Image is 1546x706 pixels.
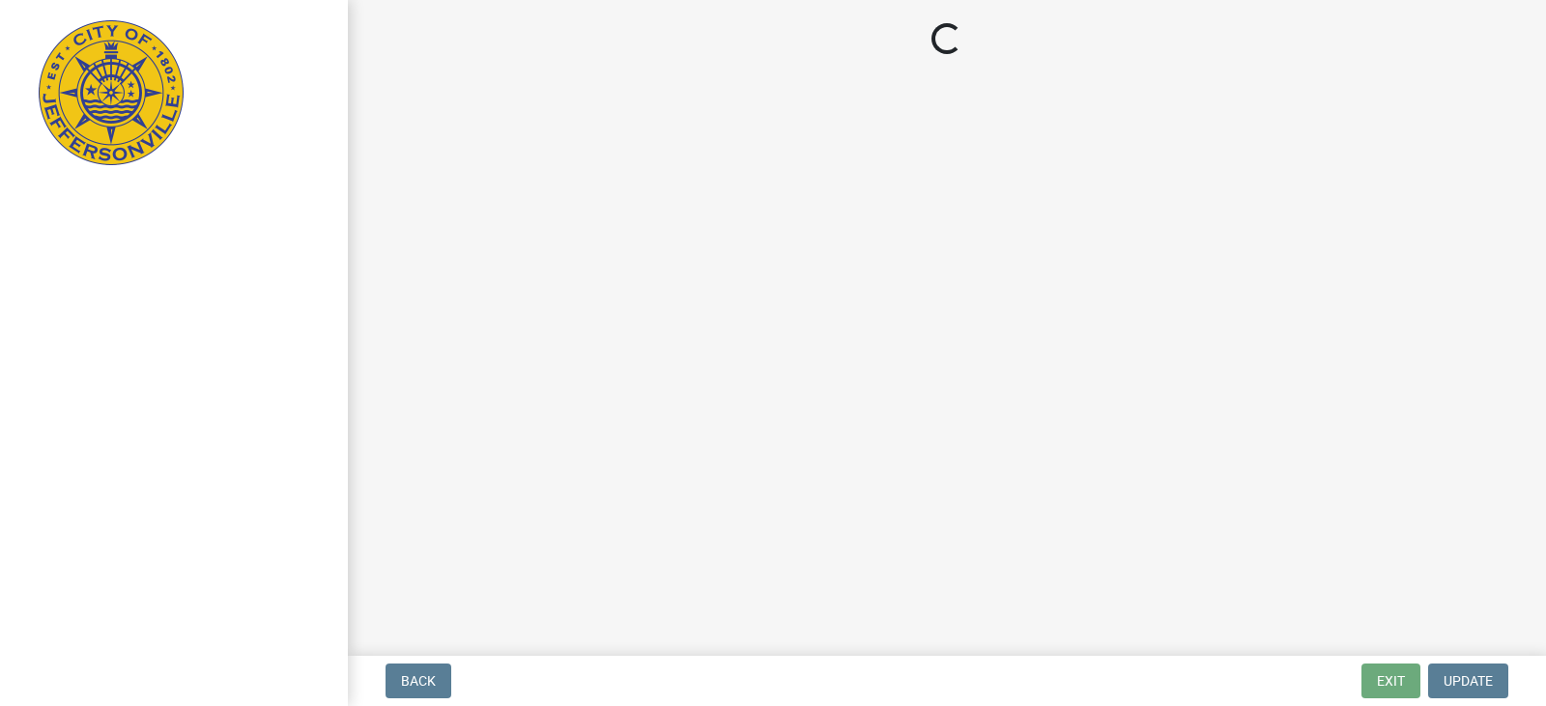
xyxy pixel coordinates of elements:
[39,20,184,165] img: City of Jeffersonville, Indiana
[386,664,451,698] button: Back
[1444,673,1493,689] span: Update
[1361,664,1420,698] button: Exit
[1428,664,1508,698] button: Update
[401,673,436,689] span: Back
